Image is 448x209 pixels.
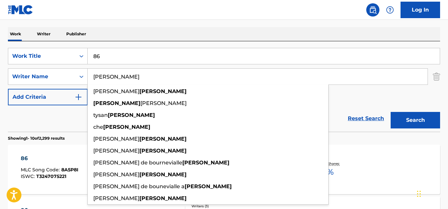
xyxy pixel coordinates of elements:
[108,112,155,118] strong: [PERSON_NAME]
[8,89,88,105] button: Add Criteria
[12,52,72,60] div: Work Title
[64,27,88,41] p: Publisher
[93,148,139,154] span: [PERSON_NAME]
[433,68,440,85] img: Delete Criterion
[139,195,187,201] strong: [PERSON_NAME]
[21,173,36,179] span: ISWC :
[139,88,187,94] strong: [PERSON_NAME]
[8,145,440,194] a: 86MLC Song Code:8A5P8IISWC:T3247075221Writers (1)[PERSON_NAME]Recording Artists (0)Total Known Sh...
[93,159,182,166] span: [PERSON_NAME] de bournevialle
[139,148,187,154] strong: [PERSON_NAME]
[185,183,232,190] strong: [PERSON_NAME]
[93,88,139,94] span: [PERSON_NAME]
[8,27,23,41] p: Work
[93,100,140,106] strong: [PERSON_NAME]
[103,124,150,130] strong: [PERSON_NAME]
[369,6,377,14] img: search
[12,73,72,81] div: Writer Name
[139,136,187,142] strong: [PERSON_NAME]
[415,177,448,209] iframe: Chat Widget
[93,112,108,118] span: tysan
[21,167,61,173] span: MLC Song Code :
[417,184,421,204] div: Drag
[344,111,387,126] a: Reset Search
[401,2,440,18] a: Log In
[386,6,394,14] img: help
[8,48,440,132] form: Search Form
[383,3,397,17] div: Help
[36,173,66,179] span: T3247075221
[182,159,229,166] strong: [PERSON_NAME]
[61,167,78,173] span: 8A5P8I
[21,155,78,162] div: 86
[93,195,139,201] span: [PERSON_NAME]
[75,93,82,101] img: 9d2ae6d4665cec9f34b9.svg
[366,3,379,17] a: Public Search
[192,204,288,209] div: Writers ( 3 )
[8,5,33,15] img: MLC Logo
[93,136,139,142] span: [PERSON_NAME]
[8,135,65,141] p: Showing 1 - 10 of 2,299 results
[93,124,103,130] span: che
[93,183,185,190] span: [PERSON_NAME] de bounevialle a
[93,171,139,178] span: [PERSON_NAME]
[35,27,52,41] p: Writer
[140,100,187,106] span: [PERSON_NAME]
[391,112,440,128] button: Search
[139,171,187,178] strong: [PERSON_NAME]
